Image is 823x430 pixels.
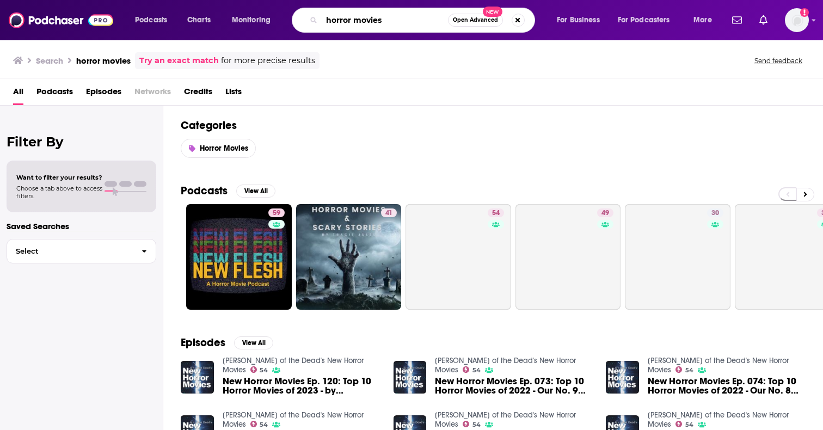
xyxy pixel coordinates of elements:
a: Jay of the Dead's New Horror Movies [435,356,576,374]
span: 41 [385,208,392,219]
img: Podchaser - Follow, Share and Rate Podcasts [9,10,113,30]
span: 54 [685,422,693,427]
span: Want to filter your results? [16,174,102,181]
span: Select [7,248,133,255]
span: 59 [273,208,280,219]
a: EpisodesView All [181,336,273,349]
a: 54 [675,421,693,427]
a: 54 [488,208,504,217]
img: User Profile [785,8,809,32]
a: Jay of the Dead's New Horror Movies [648,410,789,429]
a: Jay of the Dead's New Horror Movies [648,356,789,374]
a: 49 [597,208,613,217]
p: Saved Searches [7,221,156,231]
button: Show profile menu [785,8,809,32]
a: 49 [515,204,621,310]
a: 54 [675,366,693,373]
span: New Horror Movies Ep. 120: Top 10 Horror Movies of 2023 - by [PERSON_NAME] and [PERSON_NAME] [223,377,380,395]
button: open menu [686,11,726,29]
span: 49 [601,208,609,219]
h3: Search [36,56,63,66]
svg: Add a profile image [800,8,809,17]
a: Podcasts [36,83,73,105]
img: New Horror Movies Ep. 074: Top 10 Horror Movies of 2022 - Our No. 8 Picks [606,361,639,394]
a: 30 [707,208,723,217]
img: New Horror Movies Ep. 120: Top 10 Horror Movies of 2023 - by GregaMortis and Mackula [181,361,214,394]
a: Jay of the Dead's New Horror Movies [435,410,576,429]
span: 54 [492,208,500,219]
h2: Categories [181,119,806,132]
span: for more precise results [221,54,315,67]
h2: Podcasts [181,184,228,198]
span: Charts [187,13,211,28]
img: New Horror Movies Ep. 073: Top 10 Horror Movies of 2022 - Our No. 9 Picks [394,361,427,394]
a: Episodes [86,83,121,105]
a: New Horror Movies Ep. 120: Top 10 Horror Movies of 2023 - by GregaMortis and Mackula [223,377,380,395]
button: Select [7,239,156,263]
a: Charts [180,11,217,29]
span: Podcasts [135,13,167,28]
a: 54 [250,366,268,373]
span: Choose a tab above to access filters. [16,185,102,200]
a: New Horror Movies Ep. 073: Top 10 Horror Movies of 2022 - Our No. 9 Picks [435,377,593,395]
a: All [13,83,23,105]
button: open menu [611,11,686,29]
a: Show notifications dropdown [728,11,746,29]
button: open menu [224,11,285,29]
span: Horror Movies [200,144,248,153]
div: Search podcasts, credits, & more... [302,8,545,33]
a: 54 [463,421,481,427]
button: View All [236,185,275,198]
a: Credits [184,83,212,105]
h3: horror movies [76,56,131,66]
a: PodcastsView All [181,184,275,198]
span: 54 [472,368,481,373]
span: Logged in as alignPR [785,8,809,32]
a: 41 [296,204,402,310]
a: Jay of the Dead's New Horror Movies [223,410,364,429]
button: open menu [549,11,613,29]
span: Monitoring [232,13,271,28]
a: 30 [625,204,730,310]
span: 54 [260,422,268,427]
span: For Podcasters [618,13,670,28]
a: 54 [406,204,511,310]
span: 30 [711,208,719,219]
span: 54 [260,368,268,373]
span: For Business [557,13,600,28]
button: Open AdvancedNew [448,14,503,27]
span: More [693,13,712,28]
h2: Filter By [7,134,156,150]
button: open menu [127,11,181,29]
input: Search podcasts, credits, & more... [322,11,448,29]
span: 54 [472,422,481,427]
a: 59 [268,208,285,217]
a: Jay of the Dead's New Horror Movies [223,356,364,374]
span: Networks [134,83,171,105]
a: Horror Movies [181,139,256,158]
a: 54 [463,366,481,373]
a: Try an exact match [139,54,219,67]
h2: Episodes [181,336,225,349]
span: New [483,7,502,17]
a: 41 [381,208,397,217]
button: Send feedback [751,56,806,65]
span: 54 [685,368,693,373]
a: Lists [225,83,242,105]
span: Open Advanced [453,17,498,23]
a: 59 [186,204,292,310]
a: Show notifications dropdown [755,11,772,29]
button: View All [234,336,273,349]
a: New Horror Movies Ep. 074: Top 10 Horror Movies of 2022 - Our No. 8 Picks [648,377,806,395]
a: 54 [250,421,268,427]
